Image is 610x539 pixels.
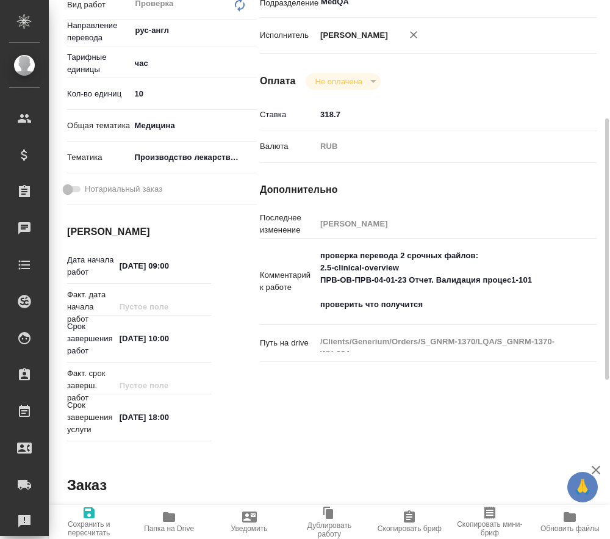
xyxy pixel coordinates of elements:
[209,505,289,539] button: Уведомить
[131,147,257,168] div: Производство лекарственных препаратов
[260,337,316,349] p: Путь на drive
[49,505,129,539] button: Сохранить и пересчитать
[67,399,115,436] p: Срок завершения услуги
[67,476,107,495] h2: Заказ
[450,505,529,539] button: Скопировать мини-бриф
[115,330,211,347] input: ✎ Введи что-нибудь
[115,377,211,394] input: Пустое поле
[530,505,610,539] button: Обновить файлы
[67,225,211,239] h4: [PERSON_NAME]
[131,85,257,103] input: ✎ Введи что-нибудь
[562,1,564,3] button: Open
[260,140,316,153] p: Валюта
[260,29,316,42] p: Исполнитель
[85,183,162,195] span: Нотариальный заказ
[378,524,442,533] span: Скопировать бриф
[67,51,131,76] p: Тарифные единицы
[56,520,121,537] span: Сохранить и пересчитать
[260,212,316,236] p: Последнее изменение
[316,136,569,157] div: RUB
[316,215,569,233] input: Пустое поле
[567,472,598,502] button: 🙏
[129,505,209,539] button: Папка на Drive
[316,106,569,123] input: ✎ Введи что-нибудь
[67,254,115,278] p: Дата начала работ
[572,474,593,500] span: 🙏
[67,20,131,44] p: Направление перевода
[131,53,257,74] div: час
[67,289,115,325] p: Факт. дата начала работ
[289,505,369,539] button: Дублировать работу
[67,120,131,132] p: Общая тематика
[67,88,131,100] p: Кол-во единиц
[316,245,569,315] textarea: проверка перевода 2 срочных файлов: 2.5-clinical-overview ПРВ-ОВ-ПРВ-04-01-23 Отчет. Валидация пр...
[115,298,211,316] input: Пустое поле
[400,21,427,48] button: Удалить исполнителя
[115,408,211,426] input: ✎ Введи что-нибудь
[231,524,268,533] span: Уведомить
[260,74,296,89] h4: Оплата
[250,29,253,32] button: Open
[67,367,115,404] p: Факт. срок заверш. работ
[115,257,211,275] input: ✎ Введи что-нибудь
[316,29,388,42] p: [PERSON_NAME]
[316,331,569,352] textarea: /Clients/Generium/Orders/S_GNRM-1370/LQA/S_GNRM-1370-WK-034
[457,520,522,537] span: Скопировать мини-бриф
[260,269,316,294] p: Комментарий к работе
[144,524,194,533] span: Папка на Drive
[312,76,366,87] button: Не оплачена
[370,505,450,539] button: Скопировать бриф
[540,524,600,533] span: Обновить файлы
[67,151,131,164] p: Тематика
[260,109,316,121] p: Ставка
[260,183,597,197] h4: Дополнительно
[67,320,115,357] p: Срок завершения работ
[131,115,257,136] div: Медицина
[306,73,381,90] div: Не оплачена
[296,521,362,538] span: Дублировать работу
